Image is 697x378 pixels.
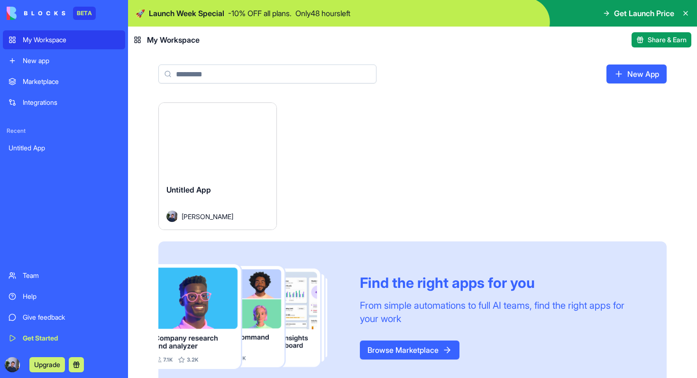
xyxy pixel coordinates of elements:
[166,211,178,222] img: Avatar
[648,35,687,45] span: Share & Earn
[3,266,125,285] a: Team
[9,143,119,153] div: Untitled App
[23,313,119,322] div: Give feedback
[147,34,200,46] span: My Workspace
[7,7,96,20] a: BETA
[228,8,292,19] p: - 10 % OFF all plans.
[3,51,125,70] a: New app
[606,65,667,83] a: New App
[360,341,459,360] a: Browse Marketplace
[360,274,644,291] div: Find the right apps for you
[29,357,65,372] button: Upgrade
[166,185,211,194] span: Untitled App
[158,264,345,369] img: Frame_181_egmpey.png
[158,102,277,230] a: Untitled AppAvatar[PERSON_NAME]
[3,93,125,112] a: Integrations
[3,329,125,348] a: Get Started
[23,56,119,65] div: New app
[23,333,119,343] div: Get Started
[149,8,224,19] span: Launch Week Special
[23,77,119,86] div: Marketplace
[3,127,125,135] span: Recent
[23,35,119,45] div: My Workspace
[3,72,125,91] a: Marketplace
[182,212,233,221] span: [PERSON_NAME]
[29,360,65,369] a: Upgrade
[136,8,145,19] span: 🚀
[73,7,96,20] div: BETA
[632,32,691,47] button: Share & Earn
[614,8,674,19] span: Get Launch Price
[23,271,119,280] div: Team
[23,98,119,107] div: Integrations
[3,30,125,49] a: My Workspace
[7,7,65,20] img: logo
[3,138,125,157] a: Untitled App
[3,287,125,306] a: Help
[23,292,119,301] div: Help
[5,357,20,372] img: ACg8ocJPVJ-YkUacf3VDf0xPbz2zPqX3npdRyHP-wAB0wgFFLmumAM3l=s96-c
[360,299,644,325] div: From simple automations to full AI teams, find the right apps for your work
[295,8,350,19] p: Only 48 hours left
[3,308,125,327] a: Give feedback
